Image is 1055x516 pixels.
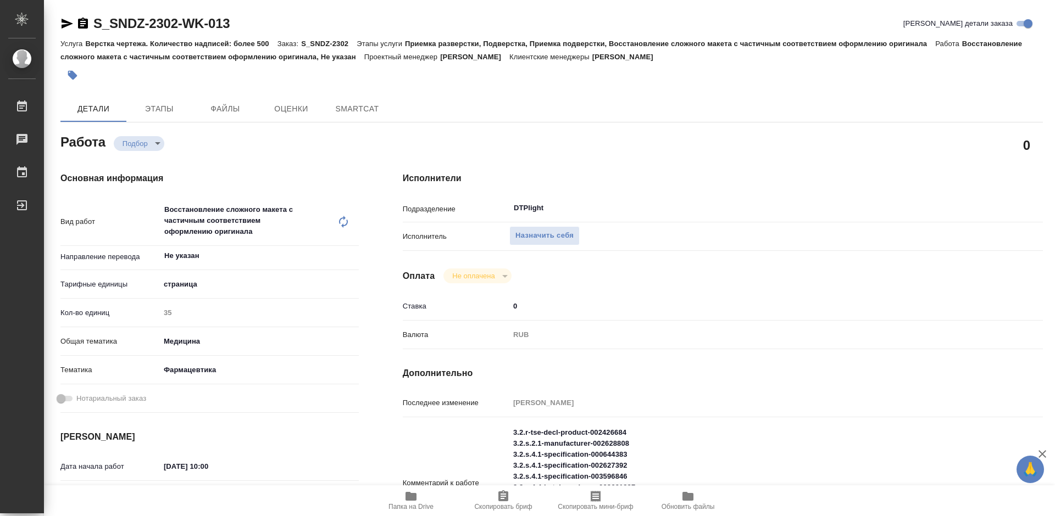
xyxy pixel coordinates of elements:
button: Обновить файлы [642,485,734,516]
h2: 0 [1023,136,1030,154]
button: Скопировать ссылку [76,17,90,30]
p: Услуга [60,40,85,48]
button: Не оплачена [449,271,498,281]
span: Оценки [265,102,318,116]
div: Подбор [443,268,511,283]
p: Заказ: [277,40,301,48]
span: Папка на Drive [388,503,434,511]
input: Пустое поле [509,395,990,411]
p: Последнее изменение [403,397,509,408]
input: ✎ Введи что-нибудь [160,458,256,474]
span: Обновить файлы [662,503,715,511]
div: RUB [509,326,990,344]
button: Папка на Drive [365,485,457,516]
button: Подбор [119,139,151,148]
button: 🙏 [1017,456,1044,483]
a: S_SNDZ-2302-WK-013 [93,16,230,31]
h4: Оплата [403,270,435,283]
span: 🙏 [1021,458,1040,481]
p: Верстка чертежа. Количество надписей: более 500 [85,40,277,48]
p: Этапы услуги [357,40,405,48]
span: Скопировать мини-бриф [558,503,633,511]
h4: Исполнители [403,172,1043,185]
p: Кол-во единиц [60,307,160,318]
button: Скопировать мини-бриф [549,485,642,516]
p: Общая тематика [60,336,160,347]
p: S_SNDZ-2302 [301,40,357,48]
h2: Работа [60,131,105,151]
button: Назначить себя [509,226,580,245]
div: Подбор [114,136,164,151]
span: [PERSON_NAME] детали заказа [903,18,1013,29]
p: [PERSON_NAME] [440,53,509,61]
span: Нотариальный заказ [76,393,146,404]
button: Добавить тэг [60,63,85,87]
span: Скопировать бриф [474,503,532,511]
button: Скопировать бриф [457,485,549,516]
div: Медицина [160,332,359,351]
p: Клиентские менеджеры [509,53,592,61]
span: Детали [67,102,120,116]
div: Фармацевтика [160,361,359,379]
p: Ставка [403,301,509,312]
p: Приемка разверстки, Подверстка, Приемка подверстки, Восстановление сложного макета с частичным со... [405,40,935,48]
button: Open [353,255,355,257]
h4: Дополнительно [403,367,1043,380]
input: ✎ Введи что-нибудь [509,298,990,314]
p: Тарифные единицы [60,279,160,290]
span: Назначить себя [515,229,574,242]
p: Исполнитель [403,231,509,242]
p: Комментарий к работе [403,478,509,489]
div: страница [160,275,359,294]
span: SmartCat [331,102,384,116]
span: Этапы [133,102,186,116]
button: Open [984,207,986,209]
p: Вид работ [60,216,160,227]
span: Файлы [199,102,252,116]
input: Пустое поле [160,305,359,321]
p: [PERSON_NAME] [592,53,662,61]
h4: [PERSON_NAME] [60,430,359,444]
button: Скопировать ссылку для ЯМессенджера [60,17,74,30]
p: Подразделение [403,204,509,215]
p: Валюта [403,329,509,340]
p: Направление перевода [60,251,160,262]
p: Проектный менеджер [364,53,440,61]
p: Тематика [60,364,160,375]
h4: Основная информация [60,172,359,185]
p: Дата начала работ [60,461,160,472]
p: Работа [935,40,962,48]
